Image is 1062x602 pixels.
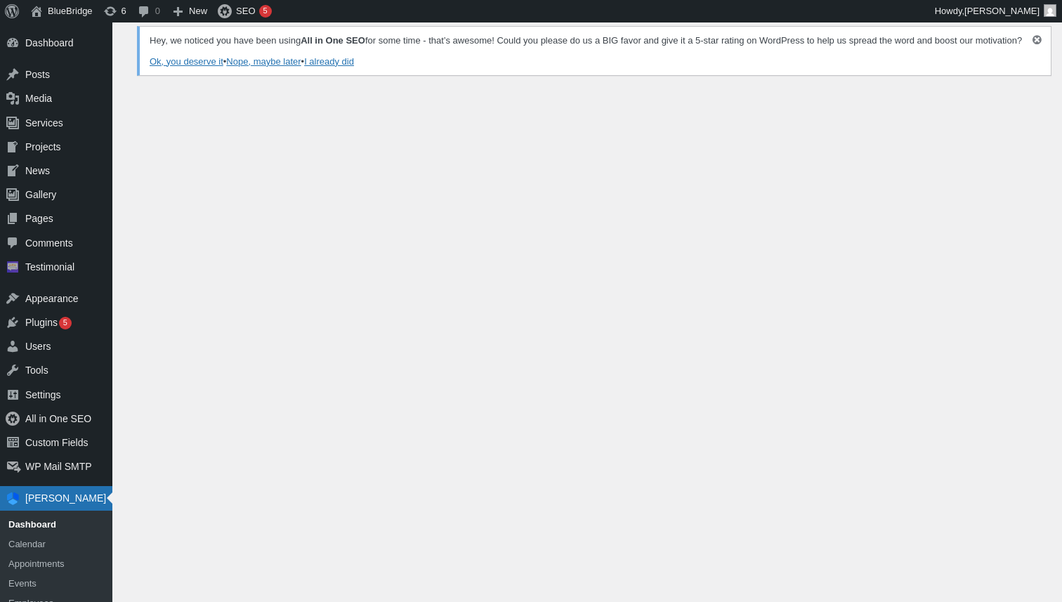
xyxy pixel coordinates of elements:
[236,6,255,16] span: SEO
[226,56,301,67] a: Nope, maybe later
[148,32,1024,49] p: Hey, we noticed you have been using for some time - that’s awesome! Could you please do us a BIG ...
[150,56,223,67] a: Ok, you deserve it
[259,5,272,18] div: 5
[148,53,1024,70] p: • •
[304,56,354,67] a: I already did
[63,318,67,327] span: 5
[301,35,365,46] strong: All in One SEO
[964,6,1040,16] span: [PERSON_NAME]
[1023,27,1050,53] button: Dismiss this notice.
